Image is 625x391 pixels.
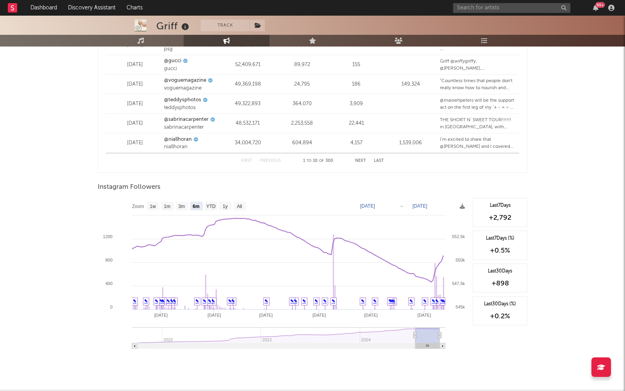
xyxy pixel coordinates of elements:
[331,81,382,88] div: 186
[179,204,185,209] text: 3m
[223,139,273,147] div: 34,004,720
[231,299,235,303] a: ✎
[409,299,413,303] a: ✎
[259,313,273,317] text: [DATE]
[386,139,436,147] div: 1,539,006
[477,202,523,209] div: Last 7 Days
[260,159,281,163] button: Previous
[98,183,161,192] span: Instagram Followers
[193,204,199,209] text: 6m
[164,124,219,131] div: sabrinacarpenter
[477,213,523,222] div: +2,792
[386,81,436,88] div: 149,324
[455,305,465,309] text: 545k
[110,139,160,147] div: [DATE]
[477,246,523,255] div: +0.5 %
[150,204,156,209] text: 1w
[156,20,191,32] div: Griff
[307,159,311,163] span: to
[237,204,242,209] text: All
[373,299,377,303] a: ✎
[173,299,176,303] a: ✎
[277,120,327,127] div: 2,253,558
[110,305,112,309] text: 0
[164,96,201,104] a: @teddysphotos
[110,100,160,108] div: [DATE]
[223,204,228,209] text: 1y
[277,100,327,108] div: 364,070
[110,81,160,88] div: [DATE]
[203,299,206,303] a: ✎
[223,120,273,127] div: 48,532,171
[412,203,427,209] text: [DATE]
[312,313,326,317] text: [DATE]
[166,299,170,303] a: ✎
[208,299,211,303] a: ✎
[453,3,570,13] input: Search for artists
[435,299,439,303] a: ✎
[331,120,382,127] div: 22,441
[432,299,435,303] a: ✎
[211,299,215,303] a: ✎
[331,61,382,69] div: 155
[164,143,219,151] div: niallhoran
[161,299,165,303] a: ✎
[164,65,219,73] div: gucci
[264,299,268,303] a: ✎
[319,159,324,163] span: of
[228,299,232,303] a: ✎
[223,100,273,108] div: 49,322,893
[164,57,181,65] a: @gucci
[207,313,221,317] text: [DATE]
[360,203,375,209] text: [DATE]
[593,5,598,11] button: 99+
[277,139,327,147] div: 604,894
[103,234,112,239] text: 1200
[452,281,465,286] text: 547.5k
[223,81,273,88] div: 49,369,198
[477,268,523,275] div: Last 30 Days
[477,312,523,321] div: +0.2 %
[277,81,327,88] div: 24,795
[374,159,384,163] button: Last
[440,58,515,72] div: Griff @wiffygriffy, @[PERSON_NAME], [PERSON_NAME] @ellieciararowsell, @akinoladaviesjr, @kamb_u a...
[159,299,163,303] a: ✎
[595,2,605,8] div: 99 +
[195,299,199,303] a: ✎
[331,139,382,147] div: 4,157
[155,299,158,303] a: ✎
[132,204,144,209] text: Zoom
[455,258,465,262] text: 550k
[164,104,219,112] div: teddysphotos
[164,45,219,53] div: psg
[388,299,392,303] a: ✎
[332,299,335,303] a: ✎
[154,313,168,317] text: [DATE]
[323,299,327,303] a: ✎
[105,258,112,262] text: 800
[105,281,112,286] text: 400
[206,204,216,209] text: YTD
[133,299,136,303] a: ✎
[440,97,515,111] div: @maisiehpeters will be the support act on the first leg of my ‘+ - = ÷ x’ tour this year and @wif...
[164,116,209,124] a: @sabrinacarpenter
[164,204,171,209] text: 1m
[355,159,366,163] button: Next
[477,235,523,242] div: Last 7 Days (%)
[314,299,318,303] a: ✎
[477,279,523,288] div: +898
[290,299,294,303] a: ✎
[144,299,148,303] a: ✎
[440,299,444,303] a: ✎
[331,100,382,108] div: 3,909
[364,313,378,317] text: [DATE]
[223,61,273,69] div: 52,409,671
[164,136,192,143] a: @niallhoran
[477,301,523,308] div: Last 30 Days (%)
[241,159,252,163] button: First
[440,77,515,91] div: “Countless times that people don't really know how to nourish and care for curls, so I've had to ...
[361,299,364,303] a: ✎
[164,84,219,92] div: voguemagazine
[110,120,160,127] div: [DATE]
[201,20,250,31] button: Track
